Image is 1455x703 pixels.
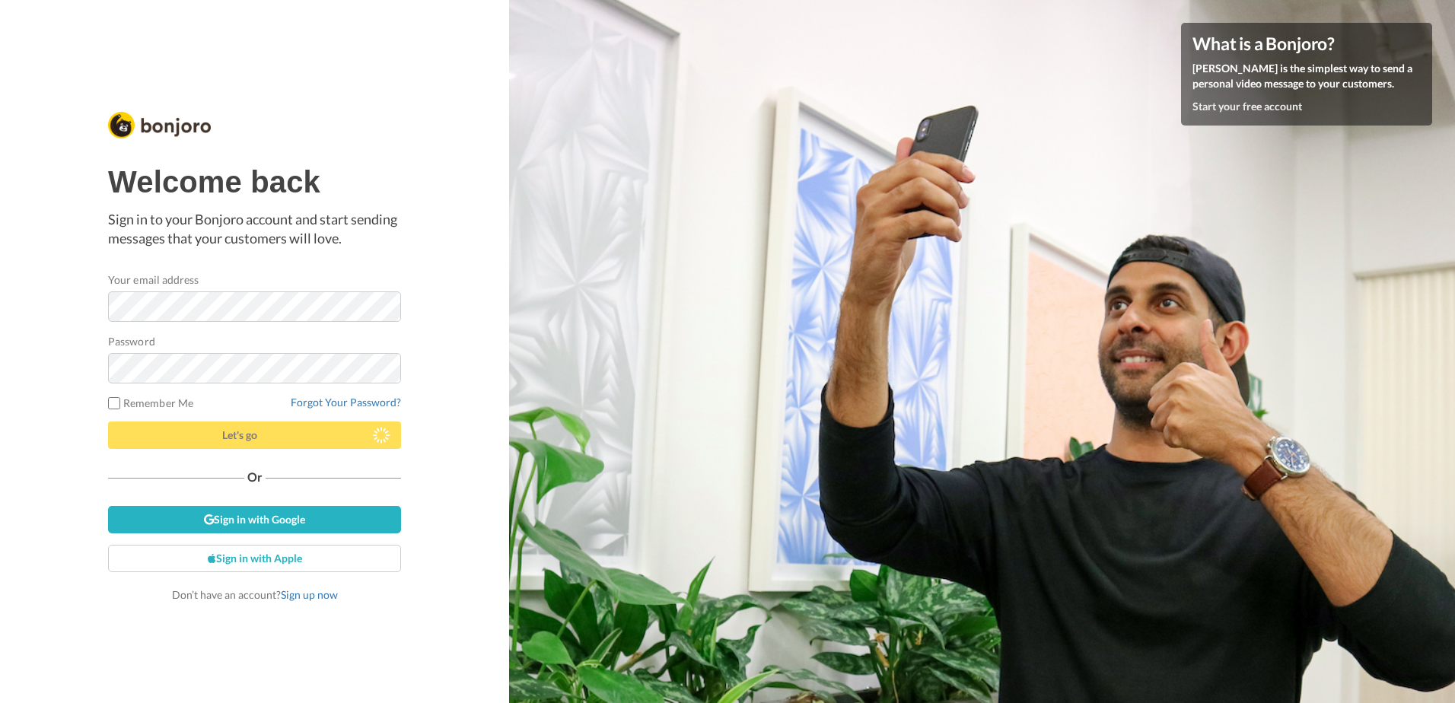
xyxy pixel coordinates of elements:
[172,588,338,601] span: Don’t have an account?
[1192,100,1302,113] a: Start your free account
[108,506,401,533] a: Sign in with Google
[244,472,266,482] span: Or
[291,396,401,409] a: Forgot Your Password?
[108,272,199,288] label: Your email address
[108,397,120,409] input: Remember Me
[108,395,193,411] label: Remember Me
[108,333,155,349] label: Password
[281,588,338,601] a: Sign up now
[108,545,401,572] a: Sign in with Apple
[222,428,257,441] span: Let's go
[108,421,401,449] button: Let's go
[108,210,401,249] p: Sign in to your Bonjoro account and start sending messages that your customers will love.
[1192,61,1421,91] p: [PERSON_NAME] is the simplest way to send a personal video message to your customers.
[108,165,401,199] h1: Welcome back
[1192,34,1421,53] h4: What is a Bonjoro?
